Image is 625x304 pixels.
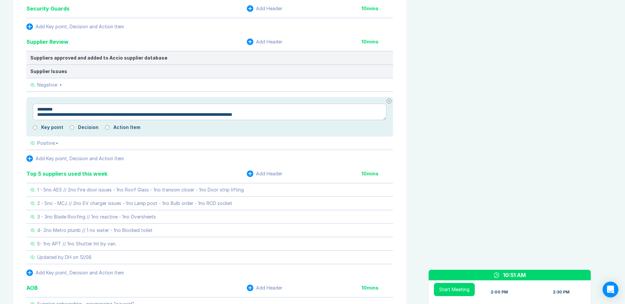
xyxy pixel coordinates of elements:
div: 10:51 AM [503,271,526,279]
div: 2:00 PM [491,290,508,295]
div: Add Header [256,6,282,11]
div: Add Key point, Decision and Action Item [36,24,124,29]
div: Negative: • [37,82,62,88]
div: 2 - 5no - MCJ // 2no EV charger issues - 1no Lamp post - 1no Bulb order - 1no RCD socket [37,201,232,206]
div: 3 - 3no Blade Roofing // 1no reactive - 1no Oversheets [37,214,156,219]
label: Key point [41,125,63,130]
div: Supplier Issues [30,69,389,74]
button: Add Key point, Decision and Action Item [26,269,124,276]
div: Security Guards [26,5,70,13]
label: Decision [78,125,99,130]
button: Add Key point, Decision and Action Item [26,155,124,162]
div: Updated by DH on 12/08 [37,255,92,260]
div: 4- 2no Metro plumb // 1 no water - 1no Blocked toilet [37,228,153,233]
div: Add Header [256,285,282,291]
div: 10 mins [361,171,393,176]
label: Action Item [113,125,140,130]
div: Add Header [256,39,282,44]
button: Add Header [247,38,282,45]
button: Add Header [247,285,282,291]
div: 1 - 5no AES // 2no Fire door issues - 1no Roof Glass - 1no transom closer - 1no Door strip lifting [37,187,244,192]
div: 10 mins [361,285,393,291]
div: Supplier Review [26,38,69,46]
div: AOB [26,284,38,292]
div: 10 mins [361,6,393,11]
div: Suppliers approved and added to Accio supplier database [30,55,389,61]
div: Open Intercom Messenger [603,282,618,297]
div: Add Header [256,171,282,176]
button: Start Meeting [434,283,475,296]
button: Add Header [247,5,282,12]
button: Add Header [247,170,282,177]
div: 2:30 PM [553,290,570,295]
div: 5- 1no APT // 1no Shutter hit by van. [37,241,116,246]
div: Top 5 suppliers used this week [26,170,107,178]
div: Positive:• [37,140,58,146]
div: Add Key point, Decision and Action Item [36,270,124,275]
div: Add Key point, Decision and Action Item [36,156,124,161]
button: Add Key point, Decision and Action Item [26,23,124,30]
div: 10 mins [361,39,393,44]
